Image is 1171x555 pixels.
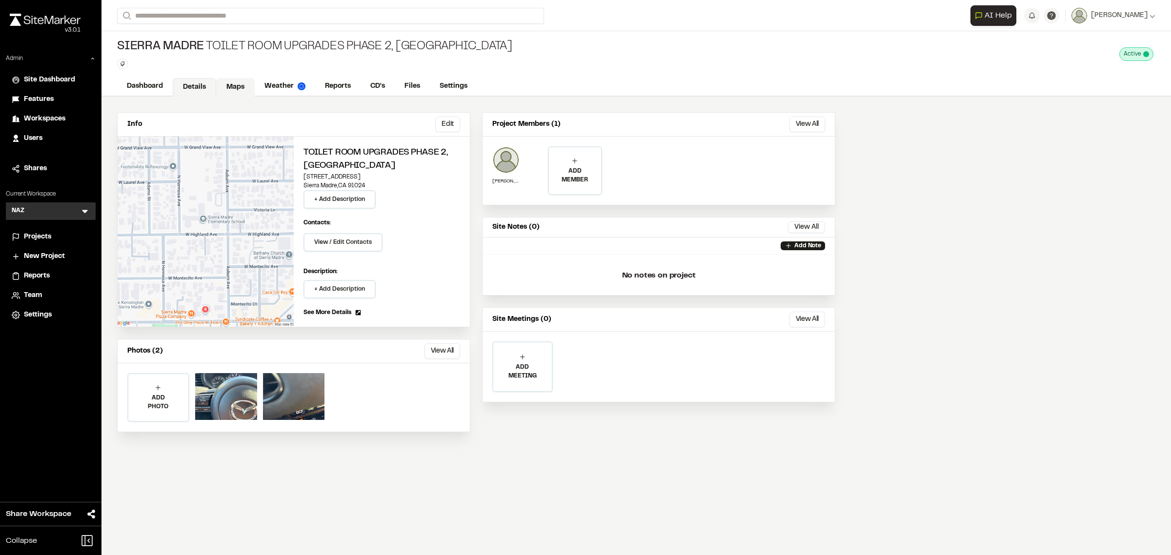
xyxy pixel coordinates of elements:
[970,5,1016,26] button: Open AI Assistant
[492,222,540,233] p: Site Notes (0)
[6,508,71,520] span: Share Workspace
[12,251,90,262] a: New Project
[6,190,96,198] p: Current Workspace
[127,119,142,130] p: Info
[128,394,188,411] p: ADD PHOTO
[24,114,65,124] span: Workspaces
[303,146,460,173] h2: Toilet Room Upgrades Phase 2, [GEOGRAPHIC_DATA]
[173,78,216,97] a: Details
[117,39,204,55] span: Sierra Madre
[985,10,1012,21] span: AI Help
[12,94,90,105] a: Features
[492,146,520,174] img: Greg Romero
[24,310,52,320] span: Settings
[24,271,50,281] span: Reports
[303,173,460,181] p: [STREET_ADDRESS]
[549,167,601,184] p: ADD MEMBER
[1143,51,1149,57] span: This project is active and counting against your active project count.
[12,310,90,320] a: Settings
[430,77,477,96] a: Settings
[970,5,1020,26] div: Open AI Assistant
[12,163,90,174] a: Shares
[424,343,460,359] button: View All
[10,14,81,26] img: rebrand.png
[298,82,305,90] img: precipai.png
[6,535,37,547] span: Collapse
[216,78,255,97] a: Maps
[435,117,460,132] button: Edit
[493,363,552,380] p: ADD MEETING
[12,232,90,242] a: Projects
[12,133,90,144] a: Users
[1119,47,1153,61] div: This project is active and counting against your active project count.
[12,290,90,301] a: Team
[117,8,135,24] button: Search
[492,178,520,185] p: [PERSON_NAME]
[1124,50,1141,59] span: Active
[492,119,561,130] p: Project Members (1)
[24,232,51,242] span: Projects
[24,75,75,85] span: Site Dashboard
[24,251,65,262] span: New Project
[492,314,551,325] p: Site Meetings (0)
[794,241,821,250] p: Add Note
[303,308,351,317] span: See More Details
[1071,8,1155,23] button: [PERSON_NAME]
[12,206,24,216] h3: NAZ
[24,94,54,105] span: Features
[117,39,512,55] div: Toilet Room Upgrades Phase 2, [GEOGRAPHIC_DATA]
[490,260,827,291] p: No notes on project
[788,221,825,233] button: View All
[395,77,430,96] a: Files
[127,346,163,357] p: Photos (2)
[303,233,383,252] button: View / Edit Contacts
[24,290,42,301] span: Team
[303,218,331,227] p: Contacts:
[12,271,90,281] a: Reports
[789,312,825,327] button: View All
[1071,8,1087,23] img: User
[361,77,395,96] a: CD's
[303,267,460,276] p: Description:
[117,59,128,69] button: Edit Tags
[12,114,90,124] a: Workspaces
[303,181,460,190] p: Sierra Madre , CA 91024
[303,280,376,298] button: + Add Description
[789,117,825,132] button: View All
[255,77,315,96] a: Weather
[24,163,47,174] span: Shares
[10,26,81,35] div: Oh geez...please don't...
[315,77,361,96] a: Reports
[303,190,376,209] button: + Add Description
[6,54,23,63] p: Admin
[117,77,173,96] a: Dashboard
[12,75,90,85] a: Site Dashboard
[1091,10,1148,21] span: [PERSON_NAME]
[24,133,42,144] span: Users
